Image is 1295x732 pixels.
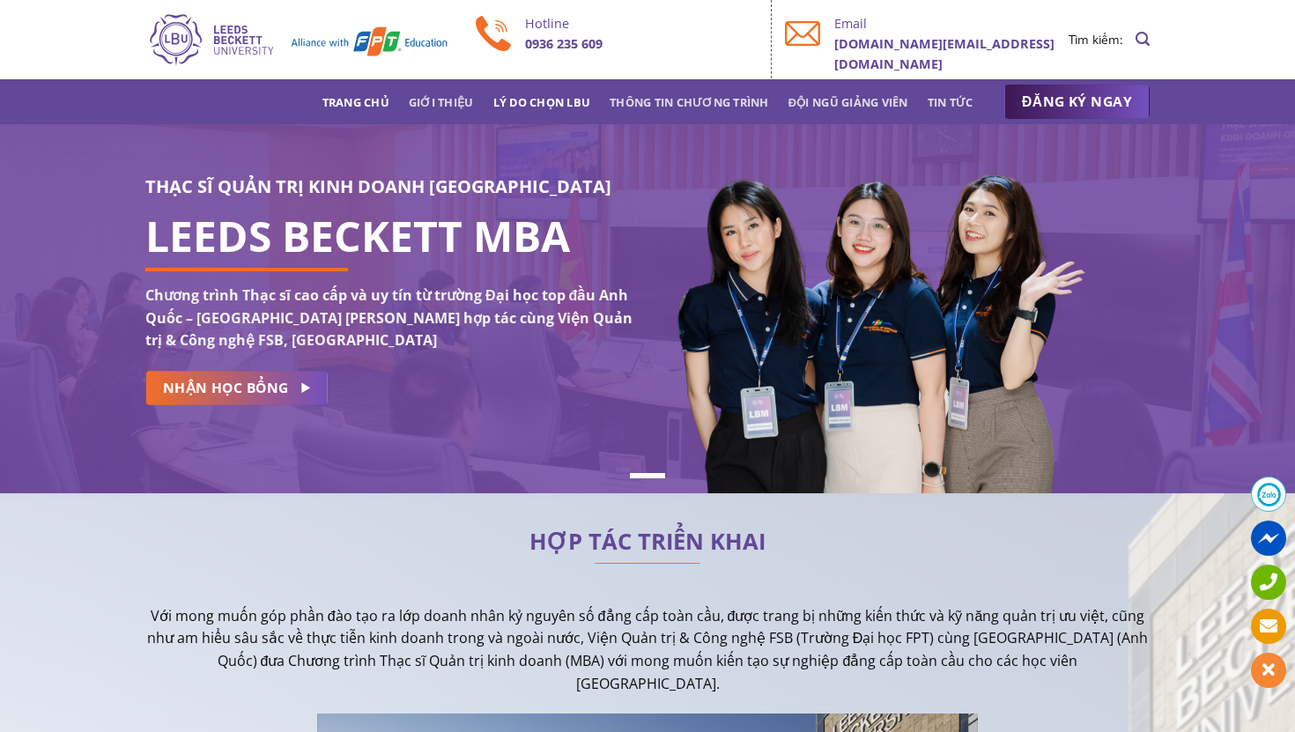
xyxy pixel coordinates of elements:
a: Trang chủ [322,86,389,118]
h3: THẠC SĨ QUẢN TRỊ KINH DOANH [GEOGRAPHIC_DATA] [145,173,634,201]
h1: LEEDS BECKETT MBA [145,226,634,247]
h2: HỢP TÁC TRIỂN KHAI [145,533,1150,551]
li: Page dot 1 [630,473,665,478]
b: [DOMAIN_NAME][EMAIL_ADDRESS][DOMAIN_NAME] [834,35,1054,72]
a: Đội ngũ giảng viên [788,86,908,118]
a: Thông tin chương trình [610,86,769,118]
p: Hotline [525,13,758,33]
a: Search [1136,22,1150,56]
span: ĐĂNG KÝ NGAY [1022,91,1132,113]
img: Thạc sĩ Quản trị kinh doanh Quốc tế [145,11,449,68]
strong: Chương trình Thạc sĩ cao cấp và uy tín từ trường Đại học top đầu Anh Quốc – [GEOGRAPHIC_DATA] [PE... [145,285,633,350]
a: Lý do chọn LBU [493,86,591,118]
p: Với mong muốn góp phần đào tạo ra lớp doanh nhân kỷ nguyên số đẳng cấp toàn cầu, được trang bị nh... [145,605,1150,695]
img: line-lbu.jpg [595,563,700,565]
a: Tin tức [928,86,973,118]
li: Tìm kiếm: [1069,30,1123,49]
b: 0936 235 609 [525,35,603,52]
a: NHẬN HỌC BỔNG [145,371,328,405]
a: ĐĂNG KÝ NGAY [1004,85,1150,120]
span: NHẬN HỌC BỔNG [163,377,289,399]
a: Giới thiệu [409,86,474,118]
p: Email [834,13,1068,33]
